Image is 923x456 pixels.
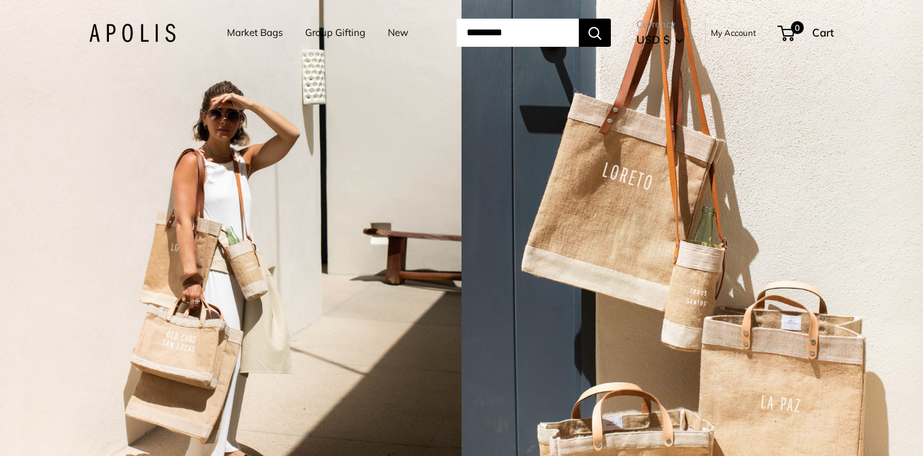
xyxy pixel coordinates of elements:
input: Search... [456,19,579,47]
a: My Account [711,25,756,40]
a: Group Gifting [305,24,365,42]
button: USD $ [636,30,683,50]
span: USD $ [636,33,670,46]
span: 0 [791,21,804,34]
a: New [388,24,408,42]
a: Market Bags [227,24,283,42]
span: Cart [812,26,834,39]
button: Search [579,19,611,47]
img: Apolis [89,24,176,42]
span: Currency [636,15,683,33]
a: 0 Cart [779,22,834,43]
